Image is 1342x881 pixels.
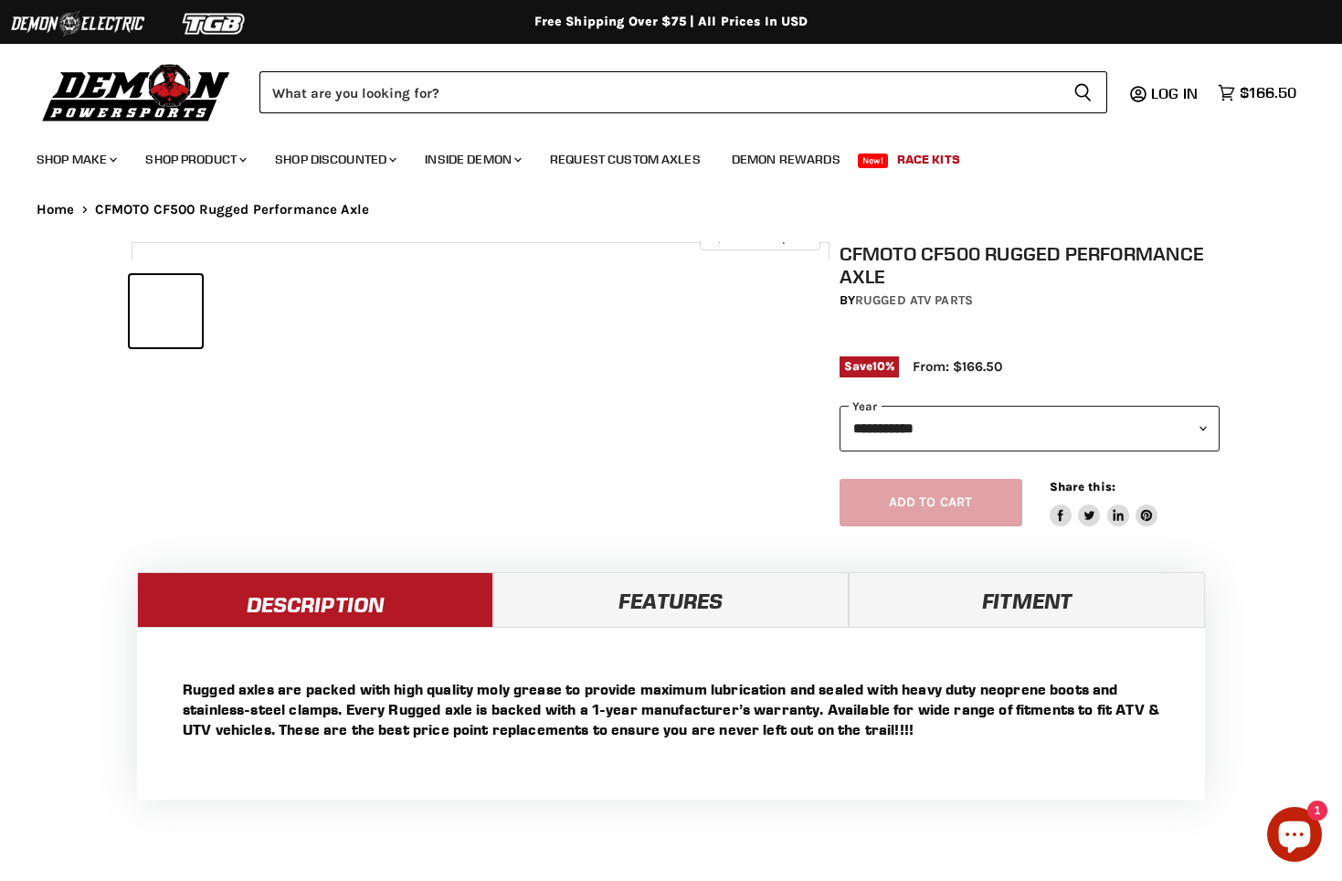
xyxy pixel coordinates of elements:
span: Share this: [1050,480,1115,494]
img: TGB Logo 2 [146,6,283,41]
a: Request Custom Axles [536,141,714,178]
a: Demon Rewards [718,141,854,178]
button: CFMOTO CF500 Rugged Performance Axle thumbnail [286,275,358,347]
inbox-online-store-chat: Shopify online store chat [1262,807,1327,866]
a: Fitment [849,572,1205,627]
p: Rugged axles are packed with high quality moly grease to provide maximum lubrication and sealed w... [183,679,1159,739]
span: New! [858,154,889,168]
a: Log in [1143,85,1209,101]
span: $166.50 [1240,84,1296,101]
span: CFMOTO CF500 Rugged Performance Axle [95,202,369,218]
a: Shop Product [132,141,258,178]
span: 10 [872,359,885,373]
a: Rugged ATV Parts [855,292,973,308]
a: Features [493,572,850,627]
h1: CFMOTO CF500 Rugged Performance Axle [840,242,1220,288]
button: Search [1059,71,1107,113]
a: Shop Discounted [261,141,407,178]
div: by [840,291,1220,311]
button: CFMOTO CF500 Rugged Performance Axle thumbnail [207,275,280,347]
form: Product [259,71,1107,113]
select: year [840,406,1220,451]
span: Click to expand [709,230,810,244]
a: Inside Demon [411,141,533,178]
a: $166.50 [1209,80,1305,106]
a: Race Kits [883,141,974,178]
input: Search [259,71,1059,113]
ul: Main menu [23,133,1292,178]
a: Home [37,202,75,218]
aside: Share this: [1050,479,1158,527]
a: Shop Make [23,141,128,178]
span: Save % [840,356,900,377]
span: From: $166.50 [913,358,1002,375]
a: Description [137,572,493,627]
span: Log in [1151,84,1198,102]
button: CFMOTO CF500 Rugged Performance Axle thumbnail [130,275,202,347]
img: Demon Powersports [37,59,237,124]
img: Demon Electric Logo 2 [9,6,146,41]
